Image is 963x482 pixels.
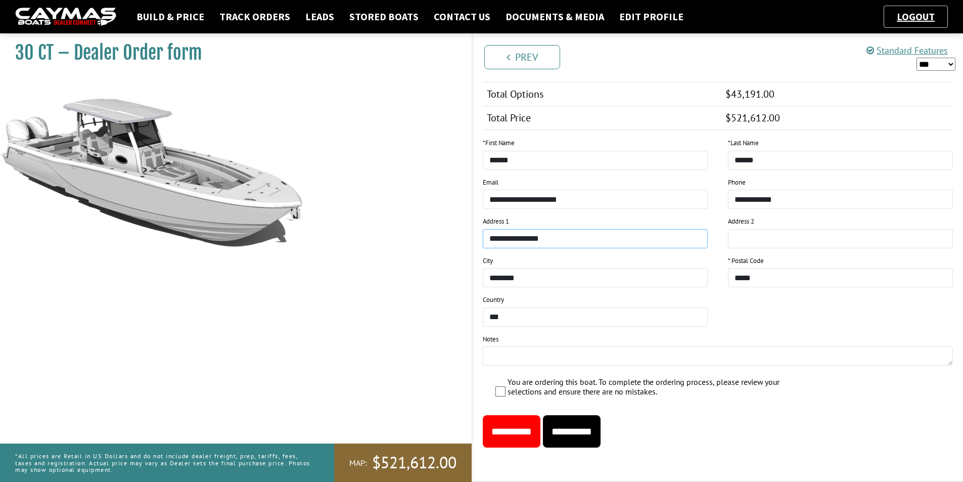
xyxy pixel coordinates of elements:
[725,111,780,124] span: $521,612.00
[429,10,495,23] a: Contact Us
[614,10,689,23] a: Edit Profile
[334,444,472,482] a: MAP:$521,612.00
[483,138,515,148] label: First Name
[300,10,339,23] a: Leads
[728,256,764,266] label: * Postal Code
[15,8,116,26] img: caymas-dealer-connect-2ed40d3bc7270c1d8d7ffb4b79bf05adc795679939227970def78ec6f6c03838.gif
[483,256,493,266] label: City
[728,216,754,227] label: Address 2
[214,10,295,23] a: Track Orders
[508,377,782,399] label: You are ordering this boat. To complete the ordering process, please review your selections and e...
[15,41,446,64] h1: 30 CT – Dealer Order form
[728,138,759,148] label: Last Name
[483,82,722,106] td: Total Options
[500,10,609,23] a: Documents & Media
[483,295,504,305] label: Country
[483,334,498,344] label: Notes
[892,10,940,23] a: Logout
[483,178,498,188] label: Email
[349,458,367,468] span: MAP:
[866,45,948,56] a: Standard Features
[15,448,311,478] p: *All prices are Retail in US Dollars and do not include dealer freight, prep, tariffs, fees, taxe...
[483,106,722,130] td: Total Price
[131,10,209,23] a: Build & Price
[728,178,746,188] label: Phone
[483,216,509,227] label: Address 1
[725,87,774,101] span: $43,191.00
[484,45,560,69] a: Prev
[344,10,424,23] a: Stored Boats
[372,452,456,473] span: $521,612.00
